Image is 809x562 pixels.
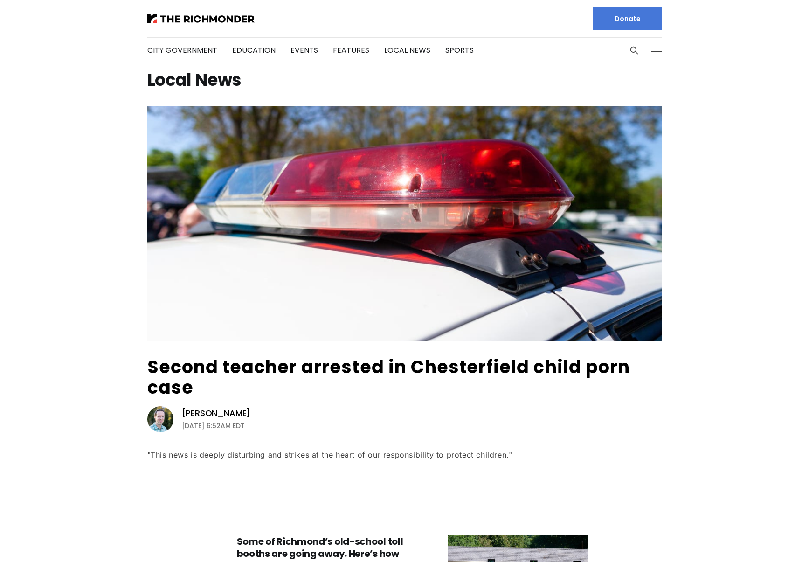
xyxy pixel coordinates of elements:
[333,45,369,56] a: Features
[182,420,245,431] time: [DATE] 6:52AM EDT
[627,43,641,57] button: Search this site
[290,45,318,56] a: Events
[384,45,430,56] a: Local News
[147,14,255,23] img: The Richmonder
[147,354,630,400] a: Second teacher arrested in Chesterfield child porn case
[593,7,662,30] a: Donate
[232,45,276,56] a: Education
[147,45,217,56] a: City Government
[147,73,662,88] h1: Local News
[445,45,474,56] a: Sports
[182,408,251,419] a: [PERSON_NAME]
[147,450,662,460] div: "This news is deeply disturbing and strikes at the heart of our responsibility to protect children."
[147,406,173,432] img: Michael Phillips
